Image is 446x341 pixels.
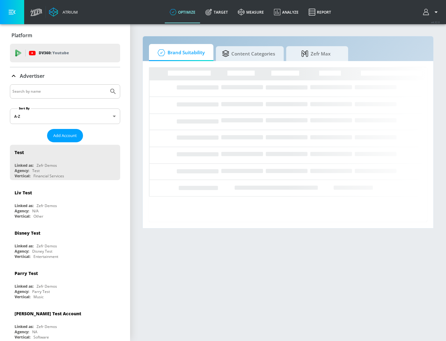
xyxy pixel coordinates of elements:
[37,243,57,249] div: Zefr Demos
[10,108,120,124] div: A-Z
[200,1,233,23] a: Target
[222,46,275,61] span: Content Categories
[10,67,120,85] div: Advertiser
[15,243,33,249] div: Linked as:
[15,249,29,254] div: Agency:
[12,87,106,95] input: Search by name
[60,9,78,15] div: Atrium
[15,294,30,299] div: Vertical:
[15,329,29,334] div: Agency:
[10,145,120,180] div: TestLinked as:Zefr DemosAgency:TestVertical:Financial Services
[165,1,200,23] a: optimize
[15,289,29,294] div: Agency:
[37,324,57,329] div: Zefr Demos
[10,185,120,220] div: Liv TestLinked as:Zefr DemosAgency:N/AVertical:Other
[32,289,50,294] div: Parry Test
[15,270,38,276] div: Parry Test
[15,208,29,214] div: Agency:
[15,190,32,196] div: Liv Test
[33,254,58,259] div: Entertainment
[269,1,304,23] a: Analyze
[53,132,77,139] span: Add Account
[304,1,336,23] a: Report
[15,149,24,155] div: Test
[11,32,32,39] p: Platform
[39,50,69,56] p: DV360:
[49,7,78,17] a: Atrium
[10,225,120,261] div: Disney TestLinked as:Zefr DemosAgency:Disney TestVertical:Entertainment
[32,329,37,334] div: NA
[10,266,120,301] div: Parry TestLinked as:Zefr DemosAgency:Parry TestVertical:Music
[33,294,44,299] div: Music
[20,73,45,79] p: Advertiser
[47,129,83,142] button: Add Account
[155,45,205,60] span: Brand Suitability
[33,173,64,179] div: Financial Services
[292,46,339,61] span: Zefr Max
[15,173,30,179] div: Vertical:
[37,203,57,208] div: Zefr Demos
[233,1,269,23] a: measure
[15,203,33,208] div: Linked as:
[15,324,33,329] div: Linked as:
[33,214,43,219] div: Other
[15,311,81,317] div: [PERSON_NAME] Test Account
[15,254,30,259] div: Vertical:
[33,334,49,340] div: Software
[18,106,31,110] label: Sort By
[15,214,30,219] div: Vertical:
[15,163,33,168] div: Linked as:
[431,20,440,24] span: v 4.32.0
[32,168,40,173] div: Test
[37,163,57,168] div: Zefr Demos
[37,284,57,289] div: Zefr Demos
[15,230,40,236] div: Disney Test
[52,50,69,56] p: Youtube
[15,168,29,173] div: Agency:
[10,44,120,62] div: DV360: Youtube
[10,27,120,44] div: Platform
[15,284,33,289] div: Linked as:
[32,208,39,214] div: N/A
[15,334,30,340] div: Vertical:
[32,249,52,254] div: Disney Test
